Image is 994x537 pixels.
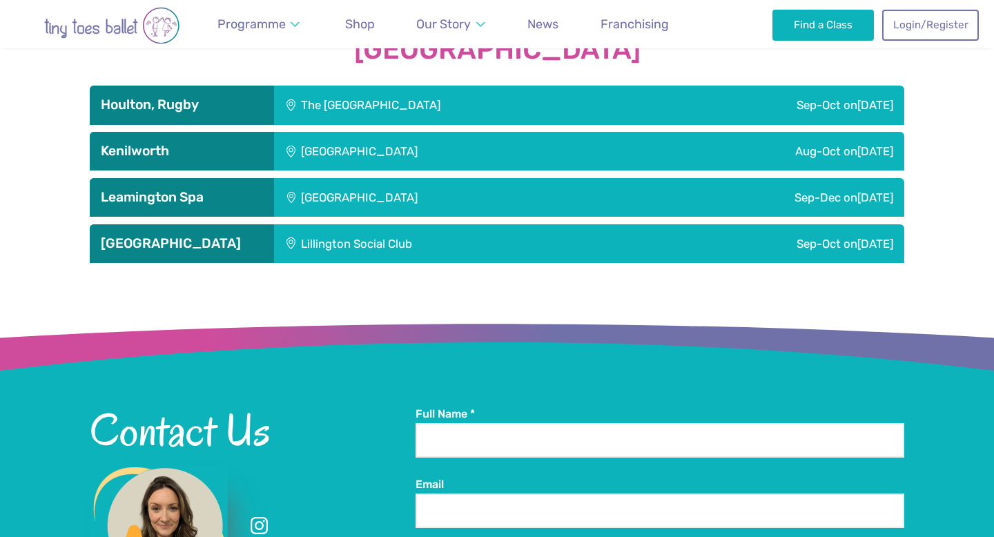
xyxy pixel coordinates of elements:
[345,17,375,31] span: Shop
[217,17,286,31] span: Programme
[857,191,893,204] span: [DATE]
[857,144,893,158] span: [DATE]
[629,132,904,170] div: Aug-Oct on
[101,143,263,159] h3: Kenilworth
[857,237,893,251] span: [DATE]
[527,17,558,31] span: News
[101,189,263,206] h3: Leamington Spa
[594,9,675,40] a: Franchising
[601,17,669,31] span: Franchising
[211,9,306,40] a: Programme
[274,86,652,124] div: The [GEOGRAPHIC_DATA]
[521,9,565,40] a: News
[416,17,471,31] span: Our Story
[15,7,208,44] img: tiny toes ballet
[101,235,263,252] h3: [GEOGRAPHIC_DATA]
[274,224,625,263] div: Lillington Social Club
[101,97,263,113] h3: Houlton, Rugby
[274,132,628,170] div: [GEOGRAPHIC_DATA]
[857,98,893,112] span: [DATE]
[90,35,904,65] strong: [GEOGRAPHIC_DATA]
[90,407,416,453] h2: Contact Us
[410,9,491,40] a: Our Story
[274,178,627,217] div: [GEOGRAPHIC_DATA]
[339,9,381,40] a: Shop
[652,86,904,124] div: Sep-Oct on
[416,407,904,422] label: Full Name *
[625,224,904,263] div: Sep-Oct on
[882,10,979,40] a: Login/Register
[627,178,904,217] div: Sep-Dec on
[416,477,904,492] label: Email
[772,10,874,40] a: Find a Class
